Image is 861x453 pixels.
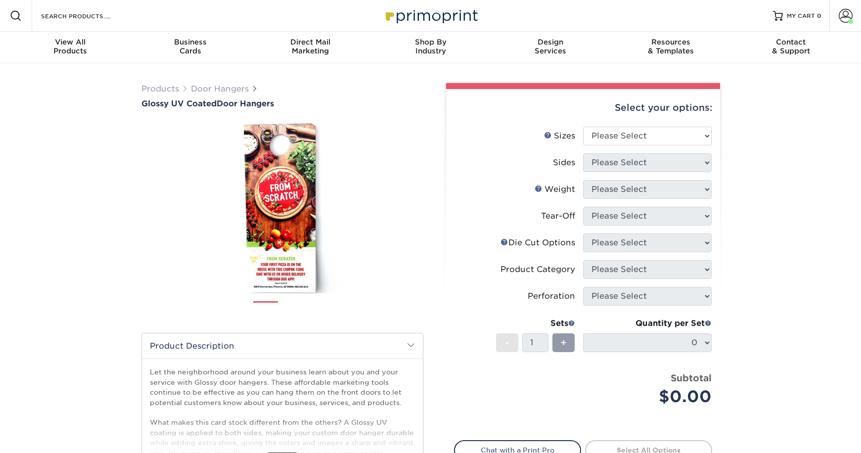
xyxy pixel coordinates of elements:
[250,32,370,63] a: Direct MailMarketing
[370,38,491,55] div: Industry
[191,84,249,93] a: Door Hangers
[130,38,250,55] div: Cards
[611,38,731,46] span: Resources
[505,335,509,350] span: -
[40,10,136,22] input: SEARCH PRODUCTS.....
[583,317,712,329] div: Quantity per Set
[500,264,575,275] div: Product Category
[141,84,179,93] a: Products
[590,385,712,408] div: $0.00
[286,297,311,322] img: Door Hangers 02
[817,12,821,19] span: 0
[141,109,423,304] img: Glossy UV Coated 01
[10,38,131,55] div: Products
[731,38,851,55] div: & Support
[253,298,278,322] img: Door Hangers 01
[381,5,480,26] img: Primoprint
[370,32,491,63] a: Shop ByIndustry
[454,89,712,127] div: Select your options:
[250,38,370,46] span: Direct Mail
[535,183,575,195] div: Weight
[611,38,731,55] div: & Templates
[370,38,491,46] span: Shop By
[731,38,851,46] span: Contact
[141,99,217,108] span: Glossy UV Coated
[496,317,575,329] div: Sets
[141,99,423,108] h1: Door Hangers
[528,290,575,302] div: Perforation
[787,12,815,20] span: MY CART
[10,38,131,46] span: View All
[553,157,575,169] div: Sides
[491,32,611,63] a: DesignServices
[130,38,250,46] span: Business
[541,210,575,222] div: Tear-Off
[130,32,250,63] a: BusinessCards
[731,32,851,63] a: Contact& Support
[500,237,575,249] div: Die Cut Options
[141,99,423,108] a: Glossy UV CoatedDoor Hangers
[560,335,567,350] span: +
[142,333,423,359] h2: Product Description
[611,32,731,63] a: Resources& Templates
[491,38,611,55] div: Services
[10,32,131,63] a: View AllProducts
[491,38,611,46] span: Design
[544,130,575,142] div: Sizes
[671,372,712,383] strong: Subtotal
[250,38,370,55] div: Marketing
